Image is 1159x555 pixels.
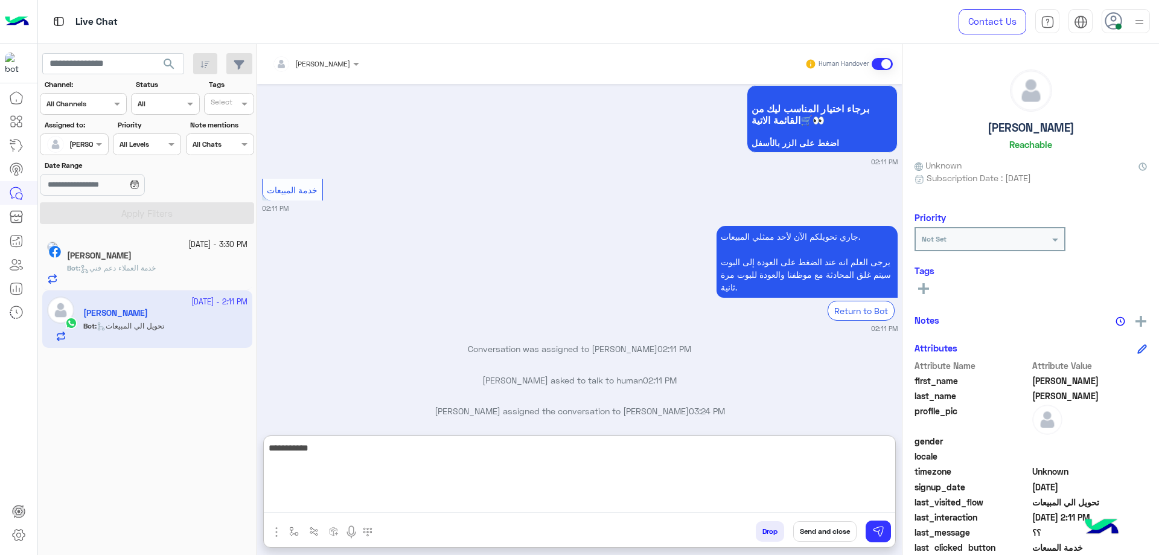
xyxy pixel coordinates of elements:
[793,521,857,542] button: Send and close
[828,301,895,321] div: Return to Bot
[1032,511,1148,524] span: 2025-10-10T11:11:51.276Z
[40,202,254,224] button: Apply Filters
[915,342,957,353] h6: Attributes
[289,527,299,536] img: select flow
[1032,450,1148,463] span: null
[915,526,1030,539] span: last_message
[915,435,1030,448] span: gender
[915,511,1030,524] span: last_interaction
[915,374,1030,387] span: first_name
[49,246,61,258] img: Facebook
[304,521,324,541] button: Trigger scenario
[329,527,339,536] img: create order
[269,525,284,539] img: send attachment
[262,405,898,417] p: [PERSON_NAME] assigned the conversation to [PERSON_NAME]
[5,53,27,74] img: 713415422032625
[752,138,893,148] span: اضغط على الزر بالأسفل
[1032,390,1148,402] span: Abdelstar
[262,342,898,355] p: Conversation was assigned to [PERSON_NAME]
[872,525,884,537] img: send message
[1074,15,1088,29] img: tab
[262,374,898,387] p: [PERSON_NAME] asked to talk to human
[1032,435,1148,448] span: null
[1032,496,1148,508] span: تحويل الي المبيعات
[162,57,176,71] span: search
[1009,139,1052,150] h6: Reachable
[1032,359,1148,372] span: Attribute Value
[988,121,1074,135] h5: [PERSON_NAME]
[1032,374,1148,387] span: Mohamed
[209,79,253,90] label: Tags
[915,465,1030,478] span: timezone
[915,315,939,326] h6: Notes
[1116,316,1125,326] img: notes
[267,185,318,195] span: خدمة المبيعات
[915,481,1030,493] span: signup_date
[1132,14,1147,30] img: profile
[1041,15,1055,29] img: tab
[324,521,344,541] button: create order
[915,405,1030,432] span: profile_pic
[752,103,893,126] span: برجاء اختيار المناسب ليك من القائمة الاتية🛒👀
[1032,526,1148,539] span: ؟؟
[363,527,372,537] img: make a call
[67,263,78,272] span: Bot
[1081,507,1123,549] img: hulul-logo.png
[45,160,180,171] label: Date Range
[45,120,107,130] label: Assigned to:
[915,496,1030,508] span: last_visited_flow
[1011,70,1052,111] img: defaultAdmin.png
[5,9,29,34] img: Logo
[188,239,247,251] small: [DATE] - 3:30 PM
[643,375,677,385] span: 02:11 PM
[927,172,1031,184] span: Subscription Date : [DATE]
[959,9,1026,34] a: Contact Us
[915,450,1030,463] span: locale
[47,136,64,153] img: defaultAdmin.png
[717,226,898,298] p: 10/10/2025, 2:11 PM
[51,14,66,29] img: tab
[155,53,184,79] button: search
[47,242,58,252] img: picture
[262,204,289,213] small: 02:11 PM
[344,525,359,539] img: send voice note
[915,359,1030,372] span: Attribute Name
[67,263,80,272] b: :
[689,406,725,416] span: 03:24 PM
[1032,405,1062,435] img: defaultAdmin.png
[915,265,1147,276] h6: Tags
[871,157,898,167] small: 02:11 PM
[819,59,869,69] small: Human Handover
[871,324,898,333] small: 02:11 PM
[756,521,784,542] button: Drop
[136,79,198,90] label: Status
[75,14,118,30] p: Live Chat
[1135,316,1146,327] img: add
[915,541,1030,554] span: last_clicked_button
[118,120,180,130] label: Priority
[915,159,962,172] span: Unknown
[915,390,1030,402] span: last_name
[1032,465,1148,478] span: Unknown
[1035,9,1059,34] a: tab
[657,344,691,354] span: 02:11 PM
[1032,541,1148,554] span: خدمة المبيعات
[190,120,252,130] label: Note mentions
[309,527,319,536] img: Trigger scenario
[915,212,946,223] h6: Priority
[45,79,126,90] label: Channel:
[284,521,304,541] button: select flow
[80,263,156,272] span: خدمة العملاء دعم فني
[67,251,132,261] h5: Amro Mohammed
[209,97,232,111] div: Select
[295,59,350,68] span: [PERSON_NAME]
[1032,481,1148,493] span: 2025-02-03T15:24:35.433Z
